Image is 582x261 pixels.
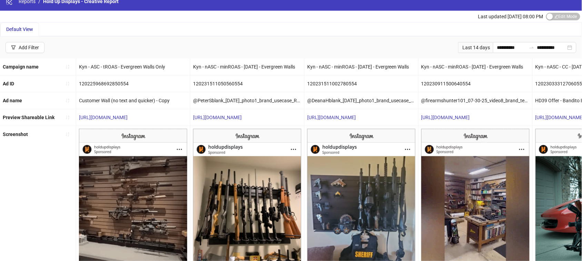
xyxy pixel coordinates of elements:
[304,92,418,109] div: @DeanaHblank_[DATE]_photo1_brand_usecase_Walls_HoldUpDisplays_
[304,75,418,92] div: 120231511002780554
[419,92,532,109] div: @firearmshunter101_07-30-25_video8_brand_testimonial_walls_holdupdisplay__Iter1
[421,115,470,120] a: [URL][DOMAIN_NAME]
[76,75,190,92] div: 120225968692850554
[19,45,39,50] div: Add Filter
[529,45,534,50] span: swap-right
[65,132,70,137] span: sort-ascending
[3,115,54,120] b: Preview Shareable Link
[3,98,22,103] b: Ad name
[458,42,493,53] div: Last 14 days
[3,132,28,137] b: Screenshot
[11,45,16,50] span: filter
[79,115,128,120] a: [URL][DOMAIN_NAME]
[65,115,70,120] span: sort-ascending
[190,59,304,75] div: Kyn - nASC - minROAS - [DATE] - Evergreen Walls
[419,75,532,92] div: 120230911500640554
[419,59,532,75] div: Kyn - nASC - minROAS - [DATE] - Evergreen Walls
[478,14,543,19] span: Last updated [DATE] 08:00 PM
[65,81,70,86] span: sort-ascending
[65,64,70,69] span: sort-ascending
[6,27,33,32] span: Default View
[304,59,418,75] div: Kyn - nASC - minROAS - [DATE] - Evergreen Walls
[76,92,190,109] div: Customer Wall (no text and quicker) - Copy
[307,115,356,120] a: [URL][DOMAIN_NAME]
[6,42,44,53] button: Add Filter
[193,115,242,120] a: [URL][DOMAIN_NAME]
[190,92,304,109] div: @PeterSblank_[DATE]_photo1_brand_usecase_Racks_HoldUpDisplays_
[190,75,304,92] div: 120231511050560554
[529,45,534,50] span: to
[65,98,70,103] span: sort-ascending
[3,64,39,70] b: Campaign name
[3,81,14,86] b: Ad ID
[76,59,190,75] div: Kyn - ASC - tROAS - Evergreen Walls Only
